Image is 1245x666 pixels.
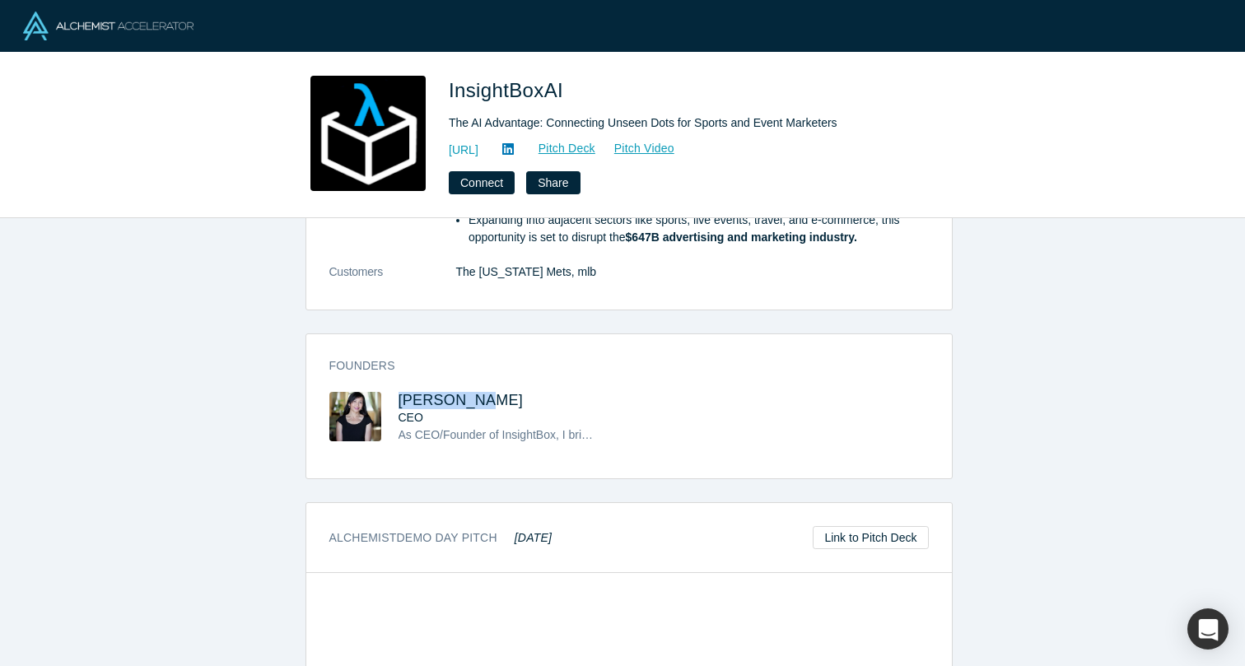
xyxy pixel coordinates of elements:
[399,392,524,408] a: [PERSON_NAME]
[329,263,456,298] dt: Customers
[449,171,515,194] button: Connect
[515,531,552,544] em: [DATE]
[813,526,928,549] a: Link to Pitch Deck
[469,212,929,246] li: Expanding into adjacent sectors like sports, live events, travel, and e-commerce, this opportunit...
[329,529,553,547] h3: Alchemist Demo Day Pitch
[526,171,580,194] button: Share
[399,411,423,424] span: CEO
[23,12,194,40] img: Alchemist Logo
[596,139,675,158] a: Pitch Video
[449,79,569,101] span: InsightBoxAI
[329,357,906,375] h3: Founders
[456,263,929,281] dd: The [US_STATE] Mets, mlb
[520,139,596,158] a: Pitch Deck
[449,114,910,132] div: The AI Advantage: Connecting Unseen Dots for Sports and Event Marketers
[329,392,381,441] img: Flavia Lan's Profile Image
[449,142,478,159] a: [URL]
[626,231,857,244] strong: $647B advertising and marketing industry.
[310,76,426,191] img: InsightBoxAI's Logo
